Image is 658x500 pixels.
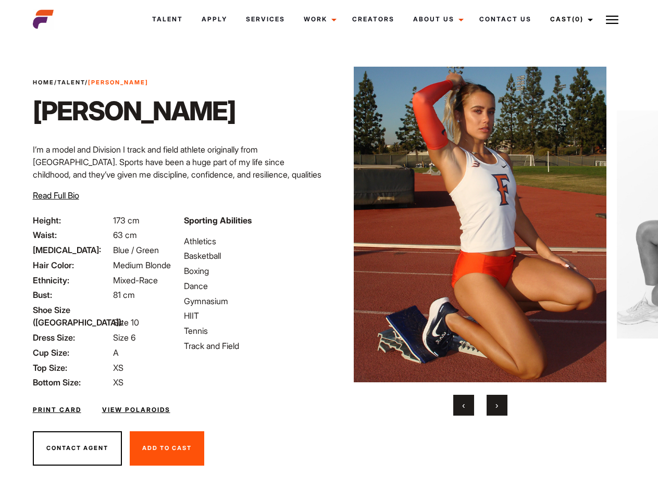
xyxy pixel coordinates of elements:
[184,265,322,277] li: Boxing
[113,260,171,270] span: Medium Blonde
[184,249,322,262] li: Basketball
[184,324,322,337] li: Tennis
[33,289,111,301] span: Bust:
[184,340,322,352] li: Track and Field
[184,215,252,226] strong: Sporting Abilities
[33,9,54,30] img: cropped-aefm-brand-fav-22-square.png
[572,15,583,23] span: (0)
[184,280,322,292] li: Dance
[404,5,470,33] a: About Us
[33,95,235,127] h1: [PERSON_NAME]
[113,377,123,387] span: XS
[113,362,123,373] span: XS
[33,244,111,256] span: [MEDICAL_DATA]:
[184,235,322,247] li: Athletics
[33,189,79,202] button: Read Full Bio
[33,274,111,286] span: Ethnicity:
[130,431,204,466] button: Add To Cast
[33,346,111,359] span: Cup Size:
[102,405,170,415] a: View Polaroids
[33,79,54,86] a: Home
[33,190,79,201] span: Read Full Bio
[495,400,498,410] span: Next
[184,309,322,322] li: HIIT
[113,275,158,285] span: Mixed-Race
[57,79,85,86] a: Talent
[541,5,599,33] a: Cast(0)
[33,361,111,374] span: Top Size:
[88,79,148,86] strong: [PERSON_NAME]
[113,347,119,358] span: A
[33,376,111,389] span: Bottom Size:
[113,290,135,300] span: 81 cm
[33,331,111,344] span: Dress Size:
[113,215,140,226] span: 173 cm
[142,444,192,452] span: Add To Cast
[113,317,139,328] span: Size 10
[113,332,135,343] span: Size 6
[606,14,618,26] img: Burger icon
[184,295,322,307] li: Gymnasium
[33,431,122,466] button: Contact Agent
[33,229,111,241] span: Waist:
[343,5,404,33] a: Creators
[113,230,137,240] span: 63 cm
[462,400,465,410] span: Previous
[33,304,111,329] span: Shoe Size ([GEOGRAPHIC_DATA]):
[113,245,159,255] span: Blue / Green
[470,5,541,33] a: Contact Us
[33,143,323,193] p: I’m a model and Division I track and field athlete originally from [GEOGRAPHIC_DATA]. Sports have...
[294,5,343,33] a: Work
[237,5,294,33] a: Services
[143,5,192,33] a: Talent
[33,405,81,415] a: Print Card
[192,5,237,33] a: Apply
[33,78,148,87] span: / /
[33,214,111,227] span: Height:
[33,259,111,271] span: Hair Color:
